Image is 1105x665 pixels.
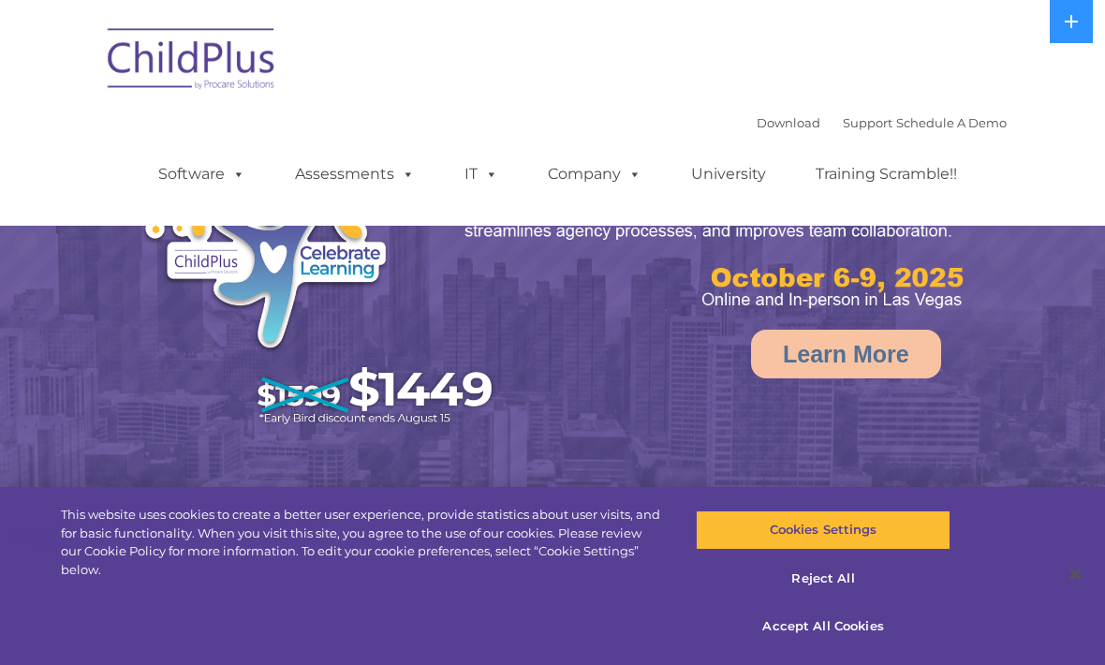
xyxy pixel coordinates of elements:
img: ChildPlus by Procare Solutions [98,15,286,109]
a: Assessments [276,155,434,193]
button: Reject All [696,559,950,598]
a: Software [140,155,264,193]
a: Training Scramble!! [797,155,976,193]
a: Schedule A Demo [896,115,1007,130]
a: IT [446,155,517,193]
font: | [757,115,1007,130]
a: Learn More [751,330,941,378]
button: Accept All Cookies [696,607,950,646]
button: Close [1054,554,1096,595]
button: Cookies Settings [696,510,950,550]
a: Download [757,115,820,130]
div: This website uses cookies to create a better user experience, provide statistics about user visit... [61,506,663,579]
a: Support [843,115,892,130]
a: Company [529,155,660,193]
a: University [672,155,785,193]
